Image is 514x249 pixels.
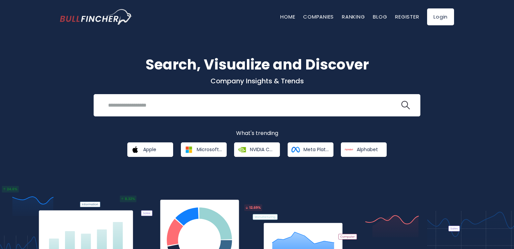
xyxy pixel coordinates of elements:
span: Microsoft Corporation [197,146,222,153]
a: Register [395,13,419,20]
img: bullfincher logo [60,9,132,25]
p: Company Insights & Trends [60,77,454,85]
a: NVIDIA Corporation [234,142,280,157]
a: Alphabet [341,142,387,157]
a: Ranking [342,13,365,20]
span: Alphabet [357,146,378,153]
a: Go to homepage [60,9,132,25]
a: Home [280,13,295,20]
a: Blog [373,13,387,20]
p: What's trending [60,130,454,137]
span: NVIDIA Corporation [250,146,275,153]
a: Companies [303,13,334,20]
a: Meta Platforms [288,142,333,157]
h1: Search, Visualize and Discover [60,54,454,75]
a: Login [427,8,454,25]
img: search icon [401,101,410,110]
span: Apple [143,146,156,153]
a: Apple [127,142,173,157]
span: Meta Platforms [303,146,329,153]
a: Microsoft Corporation [181,142,227,157]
